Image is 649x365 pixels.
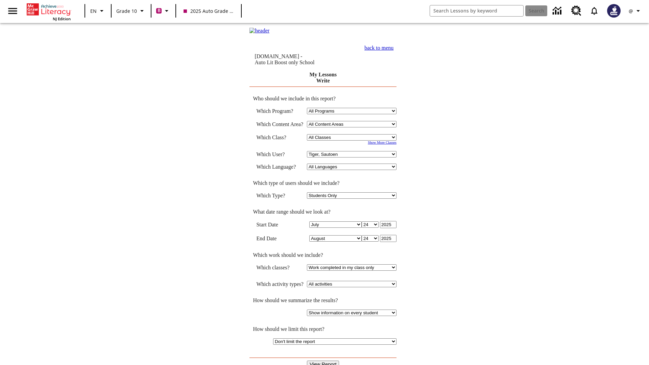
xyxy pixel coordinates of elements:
td: What date range should we look at? [249,209,396,215]
a: Show More Classes [368,141,396,144]
button: Open side menu [3,1,23,21]
td: [DOMAIN_NAME] - [255,53,340,66]
td: Which Language? [256,164,304,170]
td: Start Date [256,221,304,228]
button: Select a new avatar [603,2,625,20]
span: Grade 10 [116,7,137,15]
span: @ [629,7,633,15]
span: NJ Edition [53,16,71,21]
td: Which User? [256,151,304,157]
button: Language: EN, Select a language [87,5,109,17]
span: 2025 Auto Grade 10 [184,7,234,15]
input: search field [430,5,523,16]
a: Data Center [549,2,567,20]
td: Which work should we include? [249,252,396,258]
td: Which type of users should we include? [249,180,396,186]
td: End Date [256,235,304,242]
span: EN [90,7,97,15]
span: B [158,6,161,15]
td: Which Program? [256,108,304,114]
td: Who should we include in this report? [249,96,396,102]
td: How should we summarize the results? [249,297,396,303]
img: header [249,28,269,34]
a: Notifications [585,2,603,20]
nobr: Auto Lit Boost only School [255,59,314,65]
td: How should we limit this report? [249,326,396,332]
img: Avatar [607,4,621,18]
td: Which activity types? [256,281,304,287]
button: Profile/Settings [625,5,646,17]
a: Resource Center, Will open in new tab [567,2,585,20]
a: back to menu [364,45,393,51]
td: Which Type? [256,192,304,199]
button: Grade: Grade 10, Select a grade [114,5,149,17]
button: Boost Class color is violet red. Change class color [153,5,173,17]
div: Home [27,2,71,21]
td: Which Class? [256,134,304,141]
nobr: Which Content Area? [256,121,303,127]
a: My Lessons Write [309,72,336,83]
td: Which classes? [256,264,304,271]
